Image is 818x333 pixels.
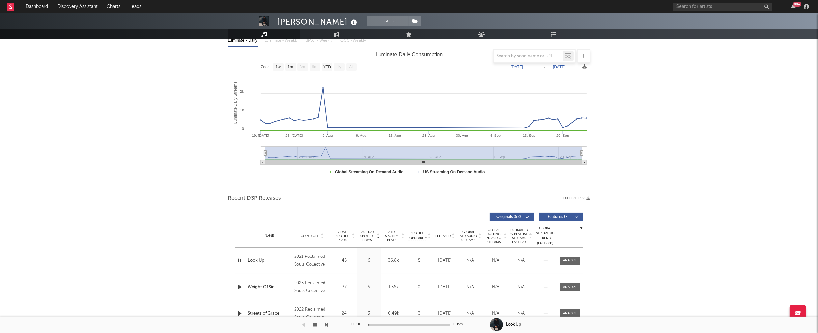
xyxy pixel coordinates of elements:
[383,230,401,242] span: ATD Spotify Plays
[542,65,546,69] text: →
[228,49,590,181] svg: Luminate Daily Consumption
[494,215,524,219] span: Originals ( 58 )
[240,108,244,112] text: 1k
[454,321,467,329] div: 00:29
[358,284,380,290] div: 5
[301,234,320,238] span: Copyright
[242,127,244,131] text: 0
[248,257,291,264] a: Look Up
[287,65,293,70] text: 1m
[543,215,574,219] span: Features ( 7 )
[275,65,281,70] text: 1w
[510,284,532,290] div: N/A
[312,65,317,70] text: 6m
[536,226,555,246] div: Global Streaming Trend (Last 60D)
[388,134,401,137] text: 16. Aug
[523,134,535,137] text: 13. Sep
[434,284,456,290] div: [DATE]
[490,134,501,137] text: 6. Sep
[553,65,566,69] text: [DATE]
[539,213,583,221] button: Features(7)
[323,134,333,137] text: 2. Aug
[490,213,534,221] button: Originals(58)
[367,16,409,26] button: Track
[294,253,330,269] div: 2021 Reclaimed Souls Collective
[228,35,258,46] div: Luminate - Daily
[261,65,271,70] text: Zoom
[460,257,482,264] div: N/A
[285,134,303,137] text: 26. [DATE]
[294,279,330,295] div: 2023 Reclaimed Souls Collective
[485,228,503,244] span: Global Rolling 7D Audio Streams
[423,170,485,174] text: US Streaming On-Demand Audio
[248,284,291,290] a: Weight Of Sin
[358,257,380,264] div: 6
[510,228,528,244] span: Estimated % Playlist Streams Last Day
[248,310,291,317] a: Streets of Grace
[334,310,355,317] div: 24
[334,257,355,264] div: 45
[349,65,353,70] text: All
[422,134,434,137] text: 23. Aug
[358,310,380,317] div: 3
[793,2,801,7] div: 99 +
[352,321,365,329] div: 00:00
[240,89,244,93] text: 2k
[510,310,532,317] div: N/A
[434,310,456,317] div: [DATE]
[511,65,523,69] text: [DATE]
[485,284,507,290] div: N/A
[563,197,590,200] button: Export CSV
[460,310,482,317] div: N/A
[408,284,431,290] div: 0
[485,257,507,264] div: N/A
[791,4,796,9] button: 99+
[436,234,451,238] span: Released
[252,134,269,137] text: 19. [DATE]
[335,170,404,174] text: Global Streaming On-Demand Audio
[408,257,431,264] div: 5
[323,65,331,70] text: YTD
[334,230,351,242] span: 7 Day Spotify Plays
[460,284,482,290] div: N/A
[294,306,330,321] div: 2022 Reclaimed Souls Collective
[673,3,772,11] input: Search for artists
[556,134,569,137] text: 20. Sep
[334,284,355,290] div: 37
[485,310,507,317] div: N/A
[358,230,376,242] span: Last Day Spotify Plays
[408,310,431,317] div: 3
[434,257,456,264] div: [DATE]
[460,230,478,242] span: Global ATD Audio Streams
[456,134,468,137] text: 30. Aug
[383,257,405,264] div: 36.8k
[494,54,563,59] input: Search by song name or URL
[248,233,291,238] div: Name
[506,322,521,328] div: Look Up
[233,82,237,124] text: Luminate Daily Streams
[337,65,341,70] text: 1y
[299,65,305,70] text: 3m
[383,284,405,290] div: 1.56k
[277,16,359,27] div: [PERSON_NAME]
[408,231,427,241] span: Spotify Popularity
[383,310,405,317] div: 6.49k
[356,134,366,137] text: 9. Aug
[228,195,281,202] span: Recent DSP Releases
[510,257,532,264] div: N/A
